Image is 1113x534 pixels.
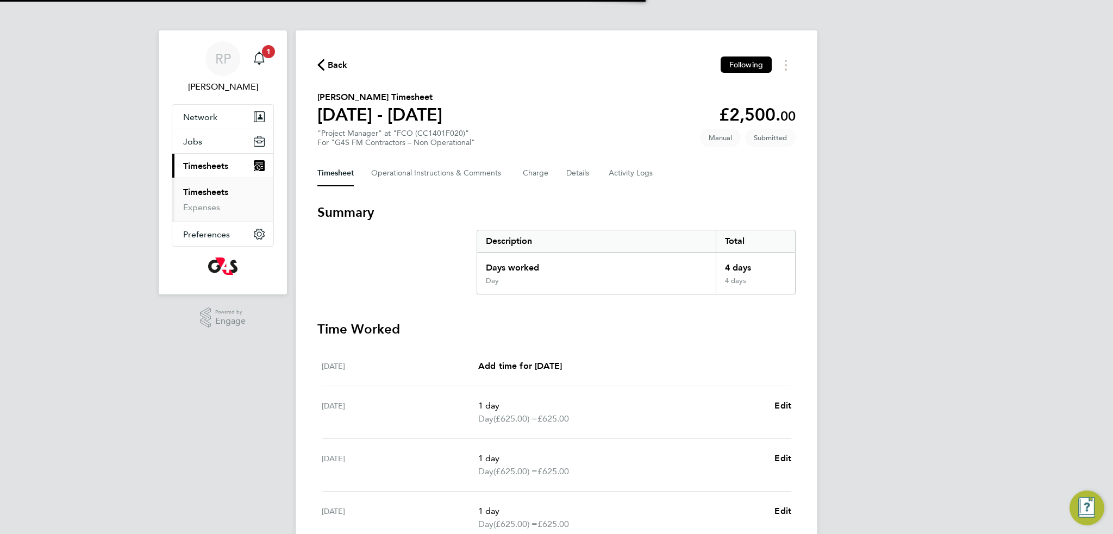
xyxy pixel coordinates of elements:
[478,452,766,465] p: 1 day
[1070,491,1104,525] button: Engage Resource Center
[729,60,763,70] span: Following
[322,452,478,478] div: [DATE]
[183,136,202,147] span: Jobs
[774,506,791,516] span: Edit
[317,160,354,186] button: Timesheet
[183,112,217,122] span: Network
[478,505,766,518] p: 1 day
[719,104,796,125] app-decimal: £2,500.
[477,253,716,277] div: Days worked
[745,129,796,147] span: This timesheet is Submitted.
[183,229,230,240] span: Preferences
[159,30,287,294] nav: Main navigation
[317,204,796,221] h3: Summary
[774,452,791,465] a: Edit
[523,160,549,186] button: Charge
[493,519,537,529] span: (£625.00) =
[317,129,475,147] div: "Project Manager" at "FCO (CC1401F020)"
[262,45,275,58] span: 1
[215,317,246,326] span: Engage
[317,321,796,338] h3: Time Worked
[478,361,562,371] span: Add time for [DATE]
[172,105,273,129] button: Network
[183,202,220,212] a: Expenses
[172,41,274,93] a: RP[PERSON_NAME]
[172,178,273,222] div: Timesheets
[609,160,654,186] button: Activity Logs
[328,59,348,72] span: Back
[537,519,569,529] span: £625.00
[780,108,796,124] span: 00
[566,160,591,186] button: Details
[478,412,493,425] span: Day
[317,104,442,125] h1: [DATE] - [DATE]
[493,413,537,424] span: (£625.00) =
[716,230,795,252] div: Total
[183,161,228,171] span: Timesheets
[478,518,493,531] span: Day
[774,453,791,463] span: Edit
[172,257,274,275] a: Go to home page
[322,360,478,373] div: [DATE]
[774,400,791,411] span: Edit
[215,307,246,317] span: Powered by
[322,399,478,425] div: [DATE]
[478,360,562,373] a: Add time for [DATE]
[208,257,237,275] img: g4s-logo-retina.png
[776,56,796,73] button: Timesheets Menu
[371,160,505,186] button: Operational Instructions & Comments
[478,399,766,412] p: 1 day
[537,466,569,476] span: £625.00
[248,41,270,76] a: 1
[172,222,273,246] button: Preferences
[183,187,228,197] a: Timesheets
[716,277,795,294] div: 4 days
[172,129,273,153] button: Jobs
[477,230,716,252] div: Description
[486,277,499,285] div: Day
[716,253,795,277] div: 4 days
[774,399,791,412] a: Edit
[317,138,475,147] div: For "G4S FM Contractors – Non Operational"
[478,465,493,478] span: Day
[317,91,442,104] h2: [PERSON_NAME] Timesheet
[172,154,273,178] button: Timesheets
[317,58,348,72] button: Back
[493,466,537,476] span: (£625.00) =
[700,129,741,147] span: This timesheet was manually created.
[721,56,772,73] button: Following
[322,505,478,531] div: [DATE]
[200,307,246,328] a: Powered byEngage
[172,80,274,93] span: Russell Parker
[215,52,231,66] span: RP
[477,230,796,294] div: Summary
[774,505,791,518] a: Edit
[537,413,569,424] span: £625.00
